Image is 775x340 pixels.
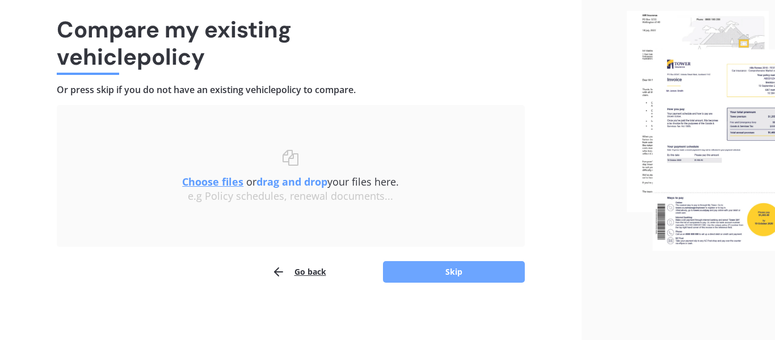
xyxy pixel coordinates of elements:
[256,175,327,188] b: drag and drop
[383,261,525,283] button: Skip
[57,16,525,70] h1: Compare my existing vehicle policy
[182,175,399,188] span: or your files here.
[182,175,243,188] u: Choose files
[272,261,326,283] button: Go back
[79,190,502,203] div: e.g Policy schedules, renewal documents...
[57,84,525,96] h4: Or press skip if you do not have an existing vehicle policy to compare.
